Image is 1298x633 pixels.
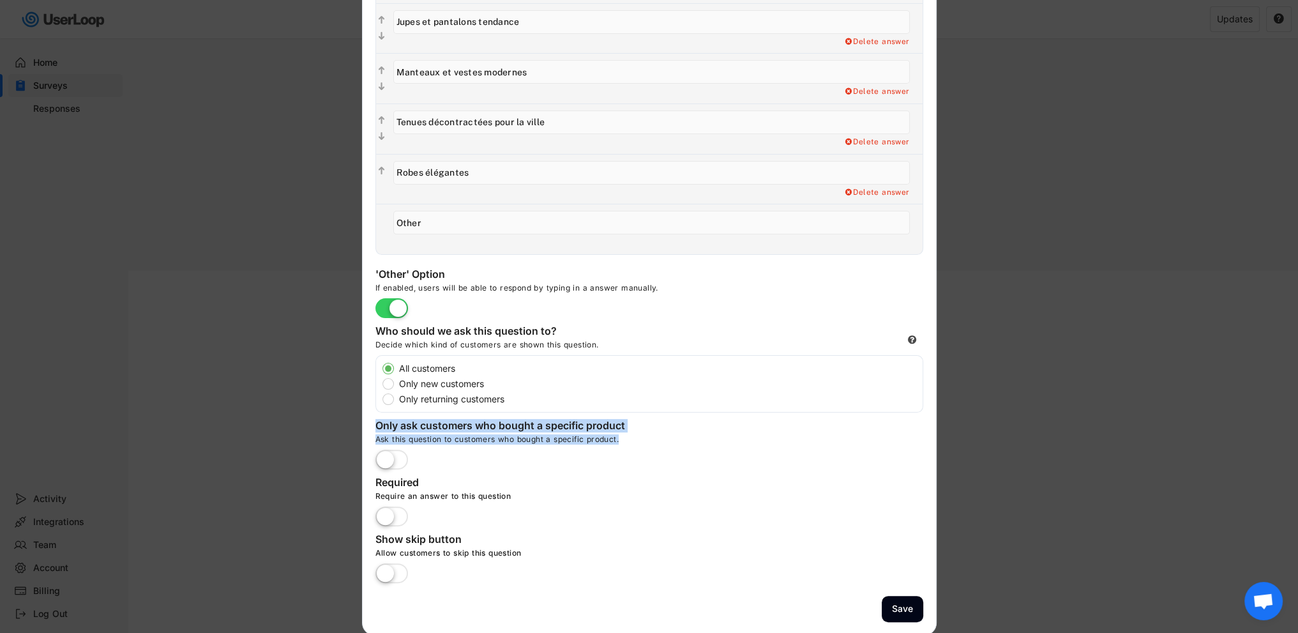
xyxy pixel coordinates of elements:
[376,165,387,178] button: 
[843,137,910,148] div: Delete answer
[395,379,923,388] label: Only new customers
[393,211,910,234] input: Other
[375,476,631,491] div: Required
[376,14,387,27] button: 
[379,15,385,26] text: 
[379,115,385,126] text: 
[375,533,631,548] div: Show skip button
[375,434,923,450] div: Ask this question to customers who bought a specific product.
[376,130,387,143] button: 
[379,31,385,42] text: 
[393,161,910,185] input: Robes élégantes
[843,37,910,47] div: Delete answer
[376,30,387,43] button: 
[379,81,385,92] text: 
[376,65,387,77] button: 
[375,324,631,340] div: Who should we ask this question to?
[375,283,758,298] div: If enabled, users will be able to respond by typing in a answer manually.
[393,111,910,134] input: Tenues décontractées pour la ville
[395,395,923,404] label: Only returning customers
[375,491,758,507] div: Require an answer to this question
[379,65,385,76] text: 
[843,87,910,97] div: Delete answer
[375,419,631,434] div: Only ask customers who bought a specific product
[376,114,387,127] button: 
[376,80,387,93] button: 
[1244,582,1283,620] a: Ouvrir le chat
[375,340,695,355] div: Decide which kind of customers are shown this question.
[393,60,910,84] input: Manteaux et vestes modernes
[843,188,910,198] div: Delete answer
[395,364,923,373] label: All customers
[375,268,631,283] div: 'Other' Option
[882,596,923,622] button: Save
[379,165,385,176] text: 
[379,131,385,142] text: 
[393,10,910,34] input: Jupes et pantalons tendance
[375,548,758,563] div: Allow customers to skip this question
